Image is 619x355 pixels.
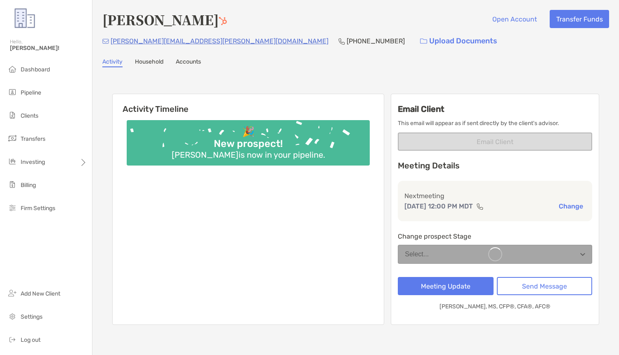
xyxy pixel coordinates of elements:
span: Firm Settings [21,205,55,212]
button: Transfer Funds [550,10,609,28]
img: dashboard icon [7,64,17,74]
p: This email will appear as if sent directly by the client's advisor. [398,118,592,128]
button: Open Account [486,10,543,28]
span: Billing [21,182,36,189]
button: Send Message [497,277,592,295]
span: Transfers [21,135,45,142]
p: [PERSON_NAME], MS, CFP®, CFA®, AFC® [439,301,550,312]
a: Activity [102,58,123,67]
img: transfers icon [7,133,17,143]
a: Go to Hubspot Deal [219,10,227,29]
a: Accounts [176,58,201,67]
span: [PERSON_NAME]! [10,45,87,52]
p: Change prospect Stage [398,231,592,241]
button: Meeting Update [398,277,493,295]
img: button icon [420,38,427,44]
p: Meeting Details [398,161,592,171]
a: Upload Documents [415,32,503,50]
img: Email Icon [102,39,109,44]
h3: Email Client [398,104,592,114]
img: Confetti [127,120,370,159]
div: 🎉 [239,126,258,138]
img: pipeline icon [7,87,17,97]
span: Clients [21,112,38,119]
p: [PERSON_NAME][EMAIL_ADDRESS][PERSON_NAME][DOMAIN_NAME] [111,36,328,46]
img: firm-settings icon [7,203,17,213]
span: Dashboard [21,66,50,73]
img: clients icon [7,110,17,120]
div: New prospect! [210,138,286,150]
span: Investing [21,159,45,166]
img: add_new_client icon [7,288,17,298]
span: Pipeline [21,89,41,96]
img: Zoe Logo [10,3,40,33]
img: Hubspot Icon [219,17,227,25]
h6: Activity Timeline [113,94,384,114]
span: Settings [21,313,43,320]
span: Log out [21,336,40,343]
a: Household [135,58,163,67]
p: Next meeting [404,191,586,201]
img: investing icon [7,156,17,166]
img: communication type [476,203,484,210]
img: Phone Icon [338,38,345,45]
button: Change [556,202,586,211]
p: [PHONE_NUMBER] [347,36,405,46]
p: [DATE] 12:00 PM MDT [404,201,473,211]
span: Add New Client [21,290,60,297]
img: settings icon [7,311,17,321]
div: [PERSON_NAME] is now in your pipeline. [168,150,328,160]
h4: [PERSON_NAME] [102,10,227,29]
img: logout icon [7,334,17,344]
img: billing icon [7,180,17,189]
